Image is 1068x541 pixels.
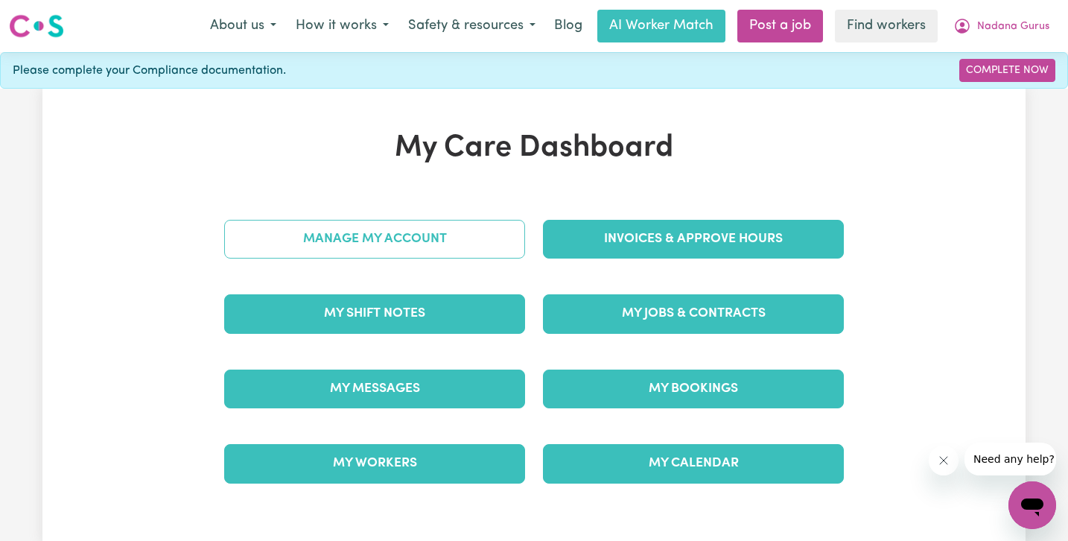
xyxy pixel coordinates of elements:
[964,443,1056,475] iframe: Message from company
[543,370,844,408] a: My Bookings
[286,10,398,42] button: How it works
[1008,481,1056,529] iframe: Button to launch messaging window
[545,10,591,42] a: Blog
[944,10,1059,42] button: My Account
[543,294,844,333] a: My Jobs & Contracts
[543,220,844,259] a: Invoices & Approve Hours
[9,9,64,43] a: Careseekers logo
[737,10,823,42] a: Post a job
[929,446,959,475] iframe: Close message
[977,19,1049,35] span: Nadana Gurus
[200,10,286,42] button: About us
[543,444,844,483] a: My Calendar
[224,370,525,408] a: My Messages
[13,62,286,80] span: Please complete your Compliance documentation.
[835,10,938,42] a: Find workers
[398,10,545,42] button: Safety & resources
[224,444,525,483] a: My Workers
[959,59,1055,82] a: Complete Now
[9,13,64,39] img: Careseekers logo
[224,294,525,333] a: My Shift Notes
[224,220,525,259] a: Manage My Account
[215,130,853,166] h1: My Care Dashboard
[597,10,725,42] a: AI Worker Match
